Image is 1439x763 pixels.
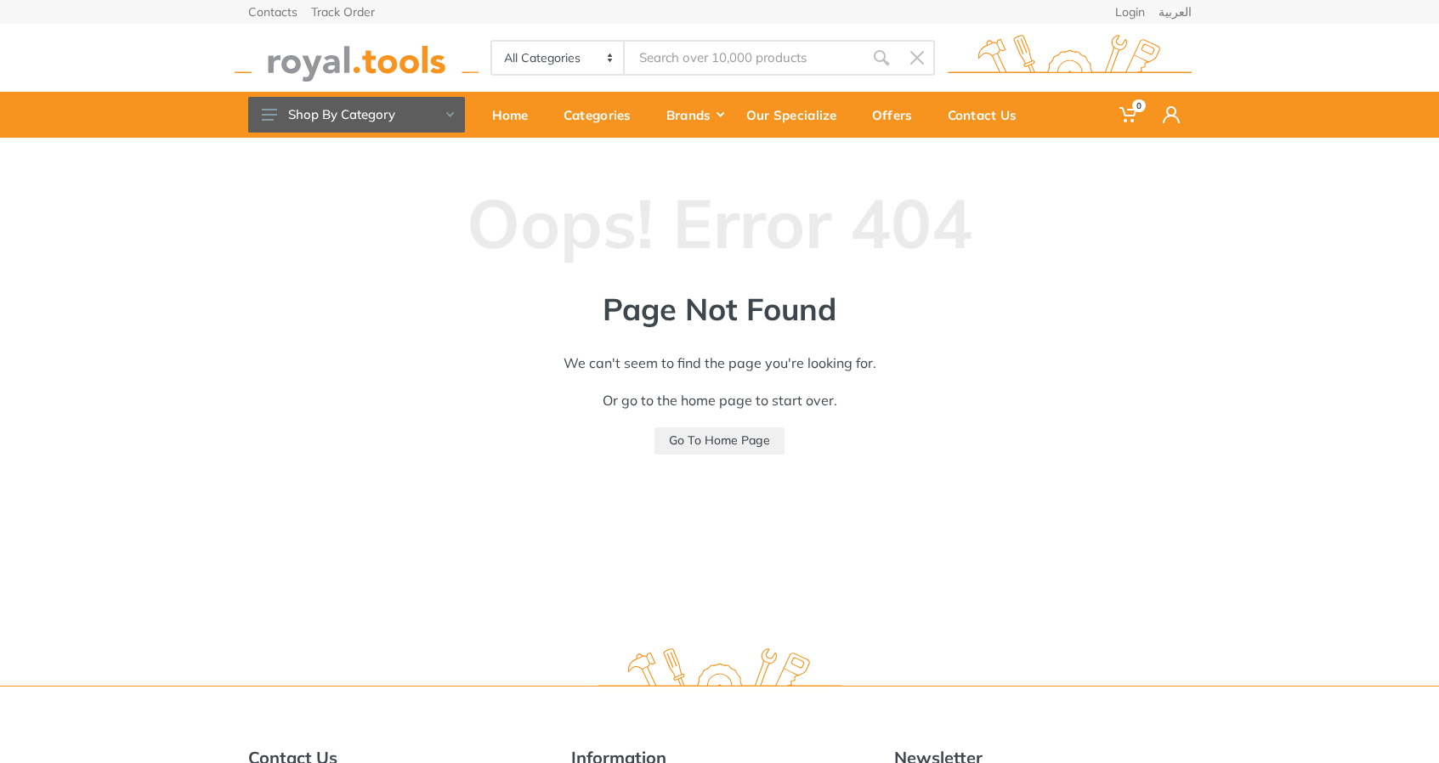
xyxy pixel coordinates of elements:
[552,97,654,133] div: Categories
[492,42,626,74] select: Category
[248,6,297,18] a: Contacts
[248,97,465,133] button: Shop By Category
[480,92,552,138] a: Home
[248,138,1192,291] div: Oops! Error 404
[480,97,552,133] div: Home
[625,40,863,76] input: Site search
[1159,6,1192,18] a: العربية
[235,35,479,82] img: royal.tools Logo
[1108,92,1151,138] a: 0
[1115,6,1145,18] a: Login
[552,92,654,138] a: Categories
[654,97,734,133] div: Brands
[516,390,924,410] p: Or go to the home page to start over.
[734,92,860,138] a: Our Specialize
[516,291,924,327] h1: Page Not Found
[311,6,375,18] a: Track Order
[1132,99,1146,112] span: 0
[936,97,1040,133] div: Contact Us
[860,97,936,133] div: Offers
[654,427,785,455] a: Go To Home Page
[734,97,860,133] div: Our Specialize
[598,648,841,695] img: royal.tools Logo
[860,92,936,138] a: Offers
[516,353,924,373] p: We can't seem to find the page you're looking for.
[936,92,1040,138] a: Contact Us
[948,35,1192,82] img: royal.tools Logo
